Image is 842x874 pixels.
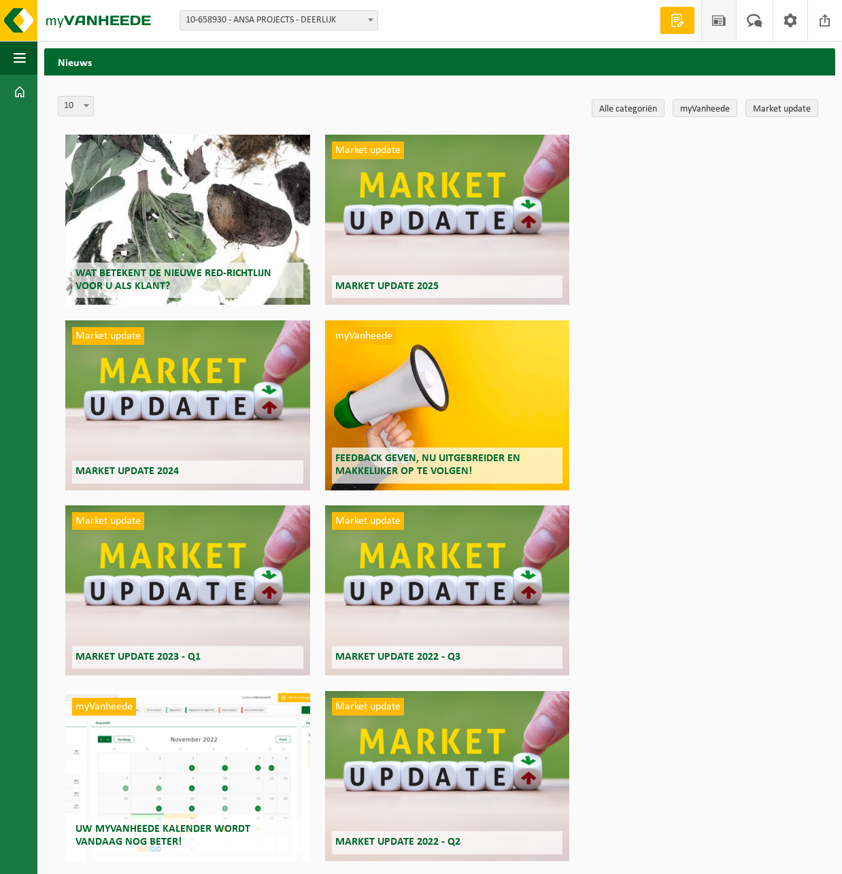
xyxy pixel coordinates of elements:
[58,97,93,116] span: 10
[65,320,309,490] a: Market update Market update 2024
[7,844,227,874] iframe: chat widget
[65,135,309,305] a: Wat betekent de nieuwe RED-richtlijn voor u als klant?
[745,99,818,117] a: Market update
[65,505,309,675] a: Market update Market update 2023 - Q1
[75,466,179,477] span: Market update 2024
[72,327,144,345] span: Market update
[325,505,569,675] a: Market update Market update 2022 - Q3
[58,96,94,116] span: 10
[332,327,396,345] span: myVanheede
[72,698,136,716] span: myVanheede
[325,320,569,490] a: myVanheede Feedback geven, nu uitgebreider en makkelijker op te volgen!
[673,99,737,117] a: myVanheede
[75,268,271,292] span: Wat betekent de nieuwe RED-richtlijn voor u als klant?
[44,48,835,75] h2: Nieuws
[335,281,439,292] span: Market update 2025
[65,691,309,861] a: myVanheede Uw myVanheede kalender wordt vandaag nog beter!
[325,135,569,305] a: Market update Market update 2025
[335,453,520,477] span: Feedback geven, nu uitgebreider en makkelijker op te volgen!
[180,11,377,30] span: 10-658930 - ANSA PROJECTS - DEERLIJK
[72,512,144,530] span: Market update
[325,691,569,861] a: Market update Market update 2022 - Q2
[332,512,404,530] span: Market update
[332,698,404,716] span: Market update
[592,99,664,117] a: Alle categoriën
[332,141,404,159] span: Market update
[75,652,201,662] span: Market update 2023 - Q1
[75,824,250,847] span: Uw myVanheede kalender wordt vandaag nog beter!
[335,652,460,662] span: Market update 2022 - Q3
[335,837,460,847] span: Market update 2022 - Q2
[180,10,378,31] span: 10-658930 - ANSA PROJECTS - DEERLIJK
